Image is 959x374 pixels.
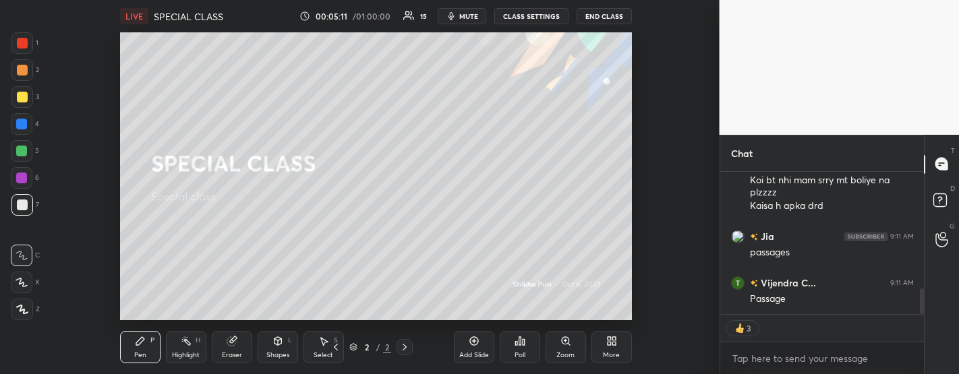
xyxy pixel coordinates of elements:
[720,172,925,314] div: grid
[750,246,914,259] div: passages
[459,352,489,359] div: Add Slide
[172,352,200,359] div: Highlight
[266,352,289,359] div: Shapes
[890,232,914,240] div: 9:11 AM
[438,8,486,24] button: mute
[222,352,242,359] div: Eraser
[494,8,569,24] button: CLASS SETTINGS
[383,341,391,353] div: 2
[758,229,774,243] h6: Jia
[11,194,39,216] div: 7
[196,337,200,344] div: H
[750,233,758,241] img: no-rating-badge.077c3623.svg
[134,352,146,359] div: Pen
[11,59,39,81] div: 2
[720,135,763,171] p: Chat
[11,245,40,266] div: C
[731,276,745,289] img: 3
[334,337,338,344] div: S
[844,232,888,240] img: 4P8fHbbgJtejmAAAAAElFTkSuQmCC
[11,299,40,320] div: Z
[731,229,745,243] img: 3
[376,343,380,351] div: /
[750,292,914,306] div: Passage
[11,167,39,189] div: 6
[556,352,575,359] div: Zoom
[11,86,39,108] div: 3
[120,8,148,24] div: LIVE
[950,183,955,193] p: D
[950,221,955,231] p: G
[603,352,620,359] div: More
[288,337,292,344] div: L
[11,113,39,135] div: 4
[150,337,154,344] div: P
[360,343,374,351] div: 2
[747,323,752,334] div: 3
[420,13,427,20] div: 15
[11,140,39,162] div: 5
[758,276,816,290] h6: Vijendra C...
[951,146,955,156] p: T
[11,32,38,54] div: 1
[314,352,333,359] div: Select
[750,199,914,213] div: Kaisa h apka drd
[11,272,40,293] div: X
[459,11,478,21] span: mute
[890,278,914,286] div: 9:11 AM
[515,352,525,359] div: Poll
[733,321,747,335] img: thumbs_up.png
[154,10,223,23] h4: SPECIAL CLASS
[750,174,914,199] div: Koi bt nhi mam srry mt boliye na plzzzz
[577,8,632,24] button: End Class
[750,280,758,287] img: no-rating-badge.077c3623.svg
